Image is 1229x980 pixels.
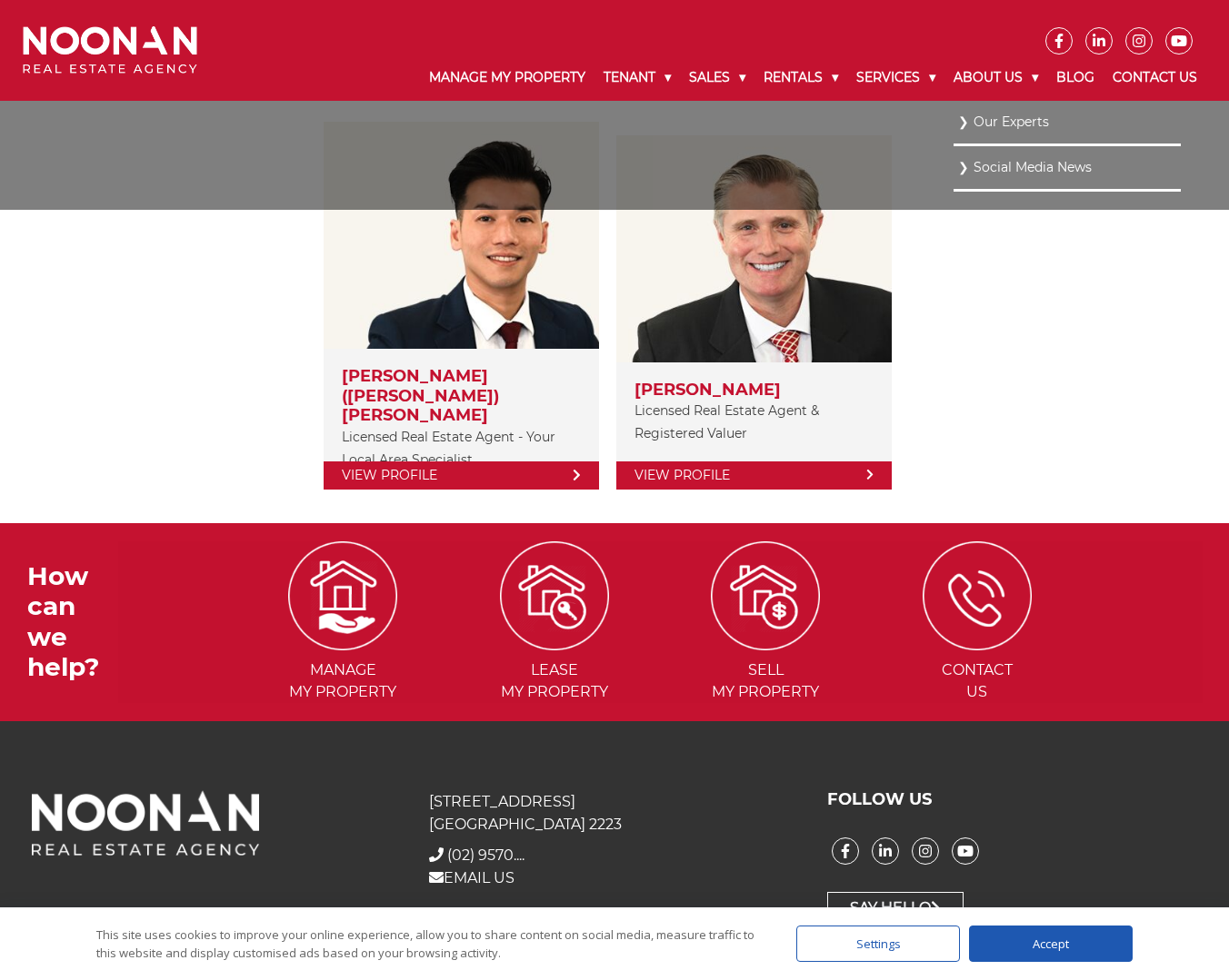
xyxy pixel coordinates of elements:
a: ICONS Leasemy Property [450,586,658,700]
span: (02) 9570.... [447,846,525,864]
a: Manage My Property [420,54,595,101]
a: Click to reveal phone number [447,846,525,864]
a: Social Media News [958,155,1176,180]
a: Sales [680,54,754,101]
span: Contact Us [874,659,1082,703]
a: Contact Us [1104,54,1206,101]
a: Services [847,54,944,101]
h3: How can we help? [27,561,118,683]
div: Settings [796,926,960,962]
a: ICONS Sellmy Property [662,586,870,700]
a: Blog [1047,54,1104,101]
div: Accept [969,926,1133,962]
h3: [PERSON_NAME] [634,381,874,401]
p: [STREET_ADDRESS] [GEOGRAPHIC_DATA] 2223 [429,790,799,836]
a: Rentals [754,54,847,101]
img: ICONS [500,541,609,650]
img: ICONS [923,541,1032,650]
p: Licensed Real Estate Agent & Registered Valuer [634,400,874,445]
a: Our Experts [958,110,1176,134]
img: ICONS [711,541,820,650]
a: View Profile [616,461,892,490]
span: Sell my Property [662,659,870,703]
a: About Us [944,54,1047,101]
a: Tenant [595,54,680,101]
h3: [PERSON_NAME] ([PERSON_NAME]) [PERSON_NAME] [342,367,581,426]
a: ICONS Managemy Property [239,586,447,700]
a: Say Hello [827,892,964,925]
div: This site uses cookies to improve your online experience, allow you to share content on social me... [96,926,760,962]
img: ICONS [288,541,397,650]
span: Lease my Property [450,659,658,703]
p: Licensed Real Estate Agent - Your Local Area Specialist [342,426,581,471]
h3: FOLLOW US [827,790,1197,810]
img: Noonan Real Estate Agency [23,26,197,74]
a: View Profile [324,461,599,490]
span: Manage my Property [239,659,447,703]
a: EMAIL US [429,869,515,886]
a: ICONS ContactUs [874,586,1082,700]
